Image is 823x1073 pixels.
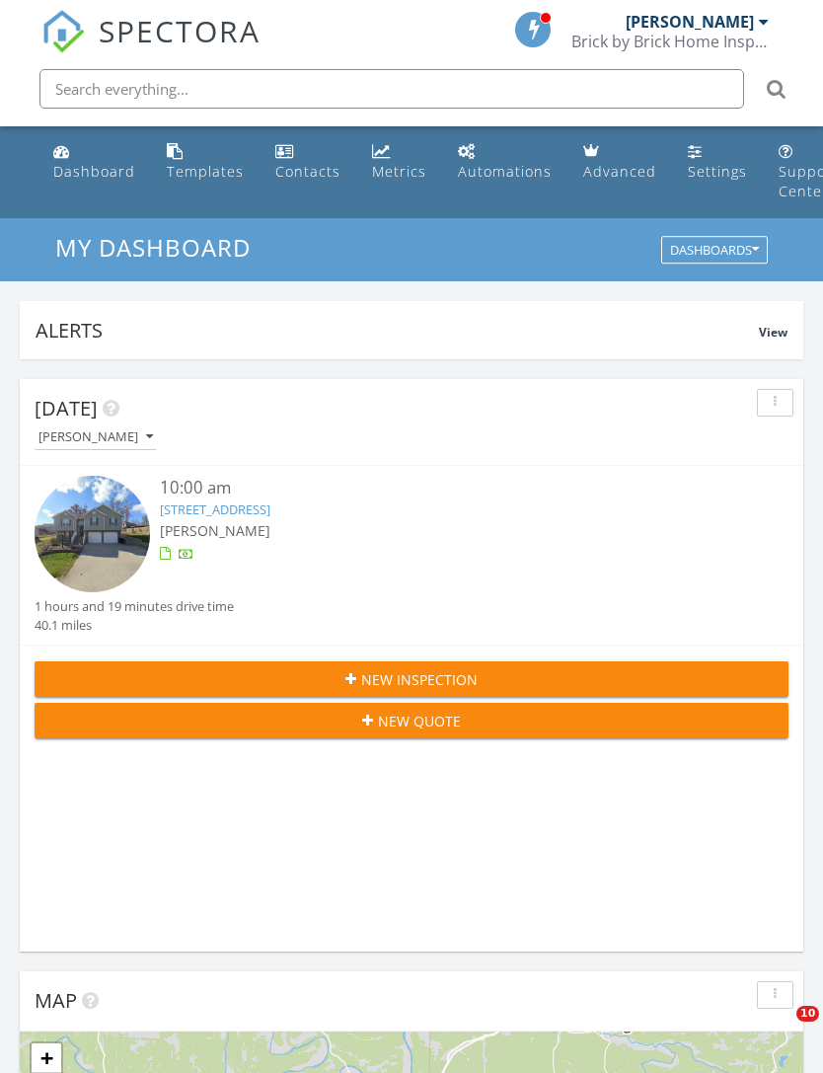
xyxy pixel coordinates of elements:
span: View [759,324,787,341]
span: [DATE] [35,395,98,422]
button: New Quote [35,703,788,738]
a: 10:00 am [STREET_ADDRESS] [PERSON_NAME] 1 hours and 19 minutes drive time 40.1 miles [35,476,788,635]
div: Alerts [36,317,759,344]
span: 10 [796,1006,819,1022]
span: SPECTORA [99,10,261,51]
div: [PERSON_NAME] [38,430,153,444]
a: Dashboard [45,134,143,191]
span: New Inspection [361,669,478,690]
div: 1 hours and 19 minutes drive time [35,597,234,616]
iframe: Intercom live chat [756,1006,803,1053]
img: The Best Home Inspection Software - Spectora [41,10,85,53]
a: Templates [159,134,252,191]
div: 40.1 miles [35,616,234,635]
a: Settings [680,134,755,191]
div: Metrics [372,162,426,181]
a: Contacts [267,134,348,191]
div: Templates [167,162,244,181]
div: Settings [688,162,747,181]
a: Zoom in [32,1043,61,1073]
span: Map [35,987,77,1014]
span: My Dashboard [55,231,251,264]
input: Search everything... [39,69,744,109]
button: Dashboards [661,237,768,265]
span: [PERSON_NAME] [160,521,270,540]
button: [PERSON_NAME] [35,424,157,451]
a: Automations (Basic) [450,134,560,191]
div: Automations [458,162,552,181]
img: streetview [35,476,150,591]
div: Dashboards [670,244,759,258]
div: Brick by Brick Home Inspections, LLC [571,32,769,51]
a: SPECTORA [41,27,261,68]
div: Dashboard [53,162,135,181]
div: Contacts [275,162,340,181]
span: New Quote [378,711,461,731]
div: 10:00 am [160,476,725,500]
a: [STREET_ADDRESS] [160,500,270,518]
a: Advanced [575,134,664,191]
div: [PERSON_NAME] [626,12,754,32]
button: New Inspection [35,661,788,697]
div: Advanced [583,162,656,181]
a: Metrics [364,134,434,191]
